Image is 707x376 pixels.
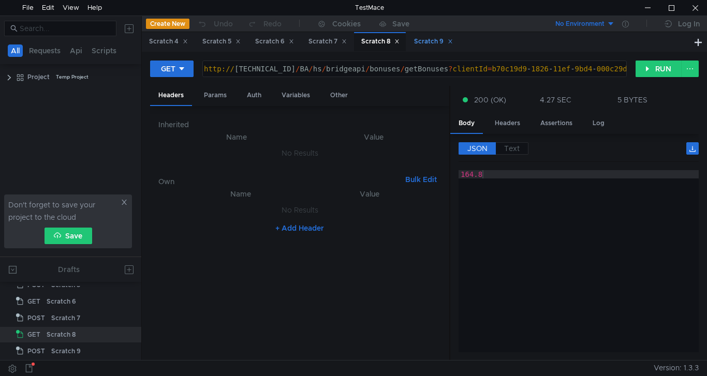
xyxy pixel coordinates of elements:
[474,94,506,106] span: 200 (OK)
[239,86,270,105] div: Auth
[51,343,81,359] div: Scratch 9
[636,61,682,77] button: RUN
[487,114,528,133] div: Headers
[273,86,318,105] div: Variables
[361,36,400,47] div: Scratch 8
[540,95,571,104] div: 4.27 SEC
[161,63,175,74] div: GET
[67,44,85,57] button: Api
[617,95,647,104] div: 5 BYTES
[555,19,605,29] div: No Environment
[654,360,699,375] span: Version: 1.3.3
[196,86,235,105] div: Params
[392,20,409,27] div: Save
[58,263,80,276] div: Drafts
[467,144,488,153] span: JSON
[189,16,240,32] button: Undo
[47,327,76,342] div: Scratch 8
[20,23,110,34] input: Search...
[306,131,441,143] th: Value
[27,69,50,85] div: Project
[26,44,64,57] button: Requests
[322,86,356,105] div: Other
[401,173,441,186] button: Bulk Edit
[308,36,347,47] div: Scratch 7
[27,310,45,326] span: POST
[8,199,119,223] span: Don't forget to save your project to the cloud
[282,205,318,215] nz-embed-empty: No Results
[150,61,194,77] button: GET
[678,18,700,30] div: Log In
[450,114,483,134] div: Body
[150,86,192,106] div: Headers
[271,222,328,234] button: + Add Header
[89,44,120,57] button: Scripts
[8,44,23,57] button: All
[56,69,89,85] div: Temp Project
[263,18,282,30] div: Redo
[584,114,613,133] div: Log
[158,175,401,188] h6: Own
[27,294,40,309] span: GET
[146,19,189,29] button: Create New
[414,36,453,47] div: Scratch 9
[51,310,80,326] div: Scratch 7
[202,36,241,47] div: Scratch 5
[240,16,289,32] button: Redo
[255,36,294,47] div: Scratch 6
[167,131,306,143] th: Name
[27,343,45,359] span: POST
[149,36,188,47] div: Scratch 4
[214,18,233,30] div: Undo
[47,294,76,309] div: Scratch 6
[158,118,441,131] h6: Inherited
[282,148,318,158] nz-embed-empty: No Results
[175,188,306,200] th: Name
[306,188,433,200] th: Value
[27,327,40,342] span: GET
[543,16,615,32] button: No Environment
[45,228,92,244] button: Save
[332,18,361,30] div: Cookies
[504,144,520,153] span: Text
[532,114,581,133] div: Assertions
